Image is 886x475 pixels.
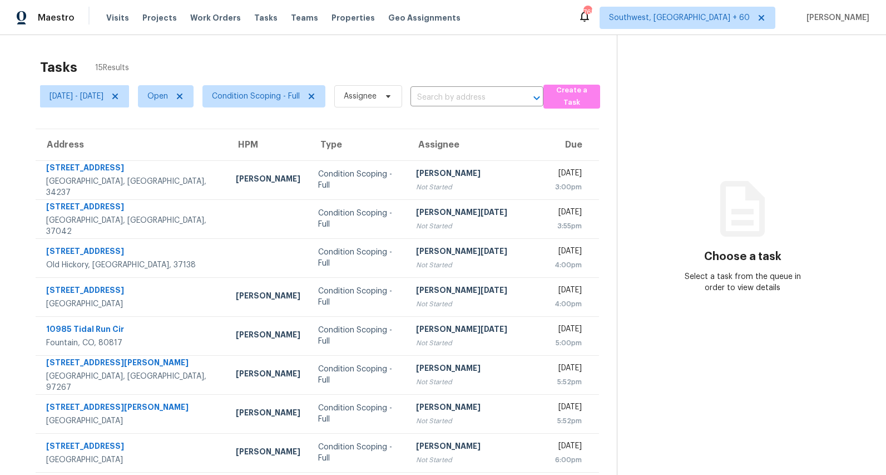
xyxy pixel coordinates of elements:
[555,182,582,193] div: 3:00pm
[46,215,218,237] div: [GEOGRAPHIC_DATA], [GEOGRAPHIC_DATA], 37042
[147,91,168,102] span: Open
[46,371,218,393] div: [GEOGRAPHIC_DATA], [GEOGRAPHIC_DATA], 97267
[254,14,278,22] span: Tasks
[388,12,461,23] span: Geo Assignments
[416,168,537,182] div: [PERSON_NAME]
[46,162,218,176] div: [STREET_ADDRESS]
[318,247,398,269] div: Condition Scoping - Full
[529,90,545,106] button: Open
[38,12,75,23] span: Maestro
[555,324,582,337] div: [DATE]
[546,129,599,160] th: Due
[318,325,398,347] div: Condition Scoping - Full
[416,285,537,298] div: [PERSON_NAME][DATE]
[46,415,218,427] div: [GEOGRAPHIC_DATA]
[416,298,537,310] div: Not Started
[46,440,218,454] div: [STREET_ADDRESS]
[46,401,218,415] div: [STREET_ADDRESS][PERSON_NAME]
[416,401,537,415] div: [PERSON_NAME]
[555,401,582,415] div: [DATE]
[318,364,398,386] div: Condition Scoping - Full
[555,221,582,232] div: 3:55pm
[609,12,750,23] span: Southwest, [GEOGRAPHIC_DATA] + 60
[416,221,537,232] div: Not Started
[46,337,218,349] div: Fountain, CO, 80817
[555,285,582,298] div: [DATE]
[46,259,218,271] div: Old Hickory, [GEOGRAPHIC_DATA], 37138
[46,246,218,259] div: [STREET_ADDRESS]
[142,12,177,23] span: Projects
[236,290,300,304] div: [PERSON_NAME]
[46,324,218,337] div: 10985 Tidal Run Cir
[416,182,537,193] div: Not Started
[236,368,300,382] div: [PERSON_NAME]
[555,415,582,427] div: 5:52pm
[416,363,537,376] div: [PERSON_NAME]
[291,12,318,23] span: Teams
[46,201,218,215] div: [STREET_ADDRESS]
[555,246,582,259] div: [DATE]
[212,91,300,102] span: Condition Scoping - Full
[236,329,300,343] div: [PERSON_NAME]
[309,129,407,160] th: Type
[555,298,582,310] div: 4:00pm
[318,169,398,191] div: Condition Scoping - Full
[555,454,582,466] div: 6:00pm
[410,89,512,106] input: Search by address
[46,285,218,298] div: [STREET_ADDRESS]
[227,129,309,160] th: HPM
[416,259,537,271] div: Not Started
[416,246,537,259] div: [PERSON_NAME][DATE]
[236,407,300,421] div: [PERSON_NAME]
[416,440,537,454] div: [PERSON_NAME]
[46,357,218,371] div: [STREET_ADDRESS][PERSON_NAME]
[704,251,781,262] h3: Choose a task
[344,91,377,102] span: Assignee
[46,298,218,310] div: [GEOGRAPHIC_DATA]
[555,259,582,271] div: 4:00pm
[407,129,546,160] th: Assignee
[46,176,218,198] div: [GEOGRAPHIC_DATA], [GEOGRAPHIC_DATA], 34237
[555,337,582,349] div: 5:00pm
[555,168,582,182] div: [DATE]
[543,85,600,109] button: Create a Task
[555,363,582,376] div: [DATE]
[416,415,537,427] div: Not Started
[318,208,398,230] div: Condition Scoping - Full
[416,207,537,221] div: [PERSON_NAME][DATE]
[318,286,398,308] div: Condition Scoping - Full
[190,12,241,23] span: Work Orders
[36,129,227,160] th: Address
[46,454,218,466] div: [GEOGRAPHIC_DATA]
[583,7,591,18] div: 765
[106,12,129,23] span: Visits
[236,173,300,187] div: [PERSON_NAME]
[555,440,582,454] div: [DATE]
[549,84,595,110] span: Create a Task
[416,454,537,466] div: Not Started
[40,62,77,73] h2: Tasks
[50,91,103,102] span: [DATE] - [DATE]
[555,376,582,388] div: 5:52pm
[680,271,806,293] div: Select a task from the queue in order to view details
[416,376,537,388] div: Not Started
[416,324,537,337] div: [PERSON_NAME][DATE]
[236,446,300,460] div: [PERSON_NAME]
[331,12,375,23] span: Properties
[318,403,398,425] div: Condition Scoping - Full
[416,337,537,349] div: Not Started
[555,207,582,221] div: [DATE]
[318,442,398,464] div: Condition Scoping - Full
[95,62,129,74] span: 15 Results
[802,12,869,23] span: [PERSON_NAME]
